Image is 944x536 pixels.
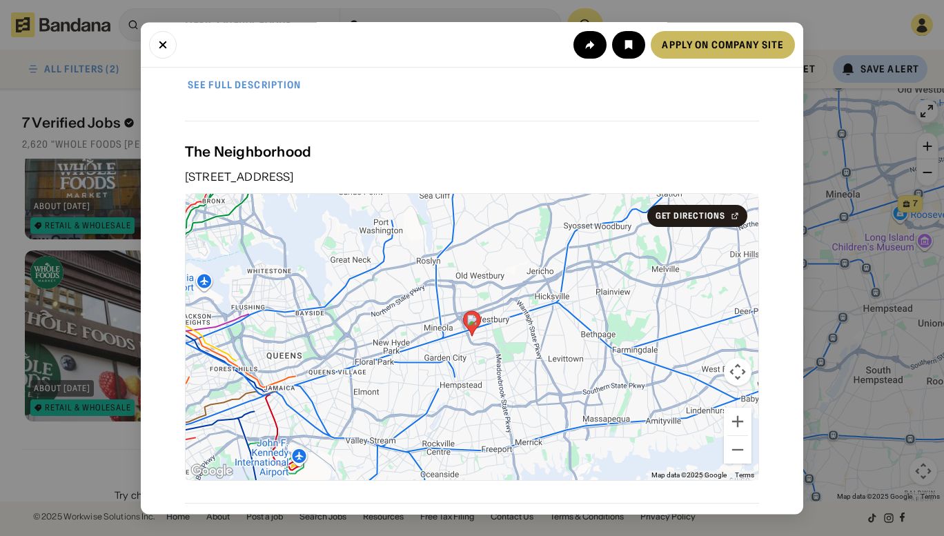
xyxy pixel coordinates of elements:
div: Apply on company site [662,39,784,49]
span: Map data ©2025 Google [651,471,727,479]
button: Zoom in [724,408,751,435]
img: Google [189,462,235,480]
div: See full description [188,80,301,90]
div: The Neighborhood [185,143,759,160]
div: [STREET_ADDRESS] [185,171,759,182]
button: Zoom out [724,436,751,464]
a: Terms (opens in new tab) [735,471,754,479]
a: Open this area in Google Maps (opens a new window) [189,462,235,480]
button: Close [149,30,177,58]
button: Map camera controls [724,358,751,386]
div: Get Directions [656,212,725,220]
